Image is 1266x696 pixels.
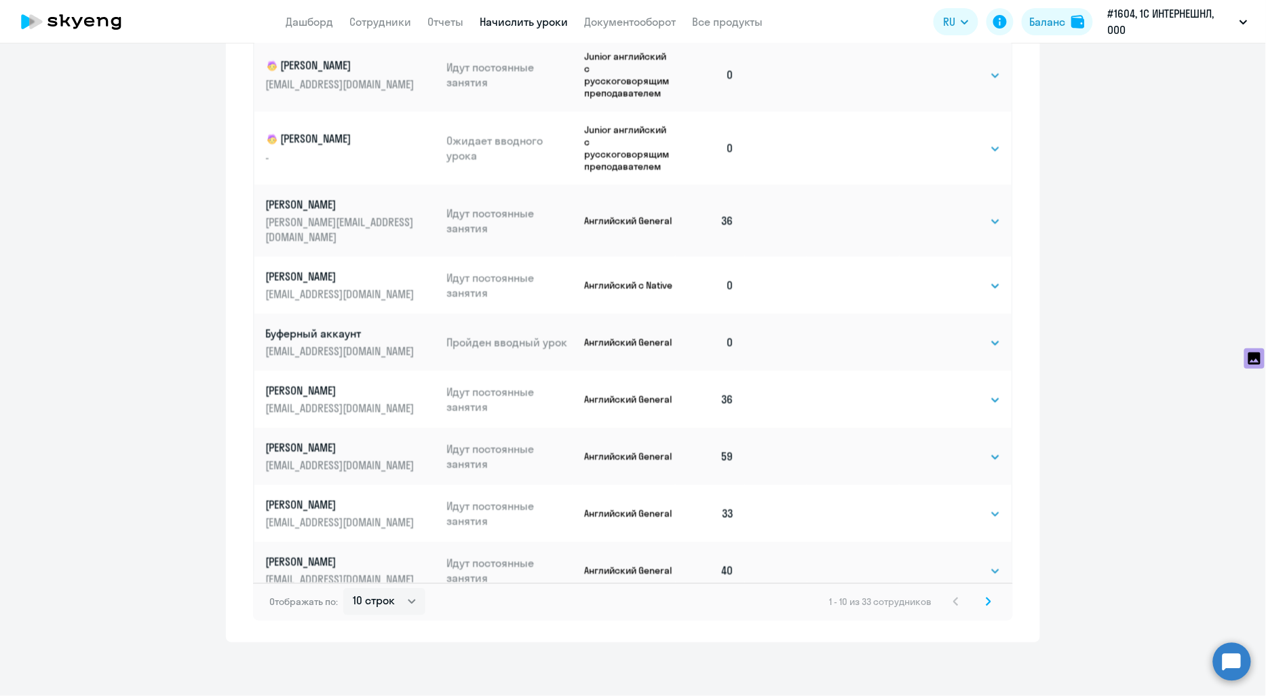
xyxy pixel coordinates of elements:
p: Идут постоянные занятия [446,555,574,585]
img: child [265,59,279,73]
p: Буферный аккаунт [265,326,417,341]
td: 33 [676,485,745,542]
button: Балансbalance [1022,8,1093,35]
p: [EMAIL_ADDRESS][DOMAIN_NAME] [265,572,417,587]
p: Английский General [584,507,676,519]
td: 0 [676,111,745,185]
img: child [265,132,279,146]
p: Английский General [584,393,676,405]
td: 0 [676,257,745,314]
span: 1 - 10 из 33 сотрудников [829,596,932,608]
p: [EMAIL_ADDRESS][DOMAIN_NAME] [265,458,417,473]
p: Идут постоянные занятия [446,498,574,528]
p: Английский General [584,336,676,348]
p: Английский General [584,450,676,462]
p: [PERSON_NAME] [265,269,417,284]
p: - [265,150,417,165]
p: Идут постоянные занятия [446,270,574,300]
p: Junior английский с русскоговорящим преподавателем [584,124,676,172]
p: Ожидает вводного урока [446,133,574,163]
td: 36 [676,371,745,428]
p: Английский General [584,215,676,227]
a: Отчеты [427,15,463,29]
a: Сотрудники [349,15,411,29]
div: Баланс [1030,14,1066,30]
p: Идут постоянные занятия [446,60,574,90]
p: Английский General [584,564,676,576]
p: [EMAIL_ADDRESS][DOMAIN_NAME] [265,287,417,301]
td: 59 [676,428,745,485]
a: [PERSON_NAME][EMAIL_ADDRESS][DOMAIN_NAME] [265,497,436,530]
a: Дашборд [286,15,333,29]
p: [PERSON_NAME] [265,197,417,212]
p: [PERSON_NAME] [265,497,417,512]
p: [EMAIL_ADDRESS][DOMAIN_NAME] [265,401,417,416]
p: [PERSON_NAME] [265,440,417,455]
img: balance [1071,15,1085,29]
a: [PERSON_NAME][EMAIL_ADDRESS][DOMAIN_NAME] [265,440,436,473]
p: Идут постоянные занятия [446,384,574,414]
p: Пройден вводный урок [446,335,574,350]
p: Идут постоянные занятия [446,206,574,236]
td: 0 [676,38,745,111]
span: RU [943,14,955,30]
p: Идут постоянные занятия [446,441,574,471]
p: [PERSON_NAME] [265,554,417,569]
p: [PERSON_NAME] [265,58,417,74]
p: Английский с Native [584,279,676,291]
button: RU [934,8,978,35]
td: 36 [676,185,745,257]
a: [PERSON_NAME][EMAIL_ADDRESS][DOMAIN_NAME] [265,269,436,301]
span: Отображать по: [269,596,338,608]
a: Документооборот [584,15,676,29]
a: Начислить уроки [480,15,568,29]
a: child[PERSON_NAME]- [265,131,436,165]
p: [PERSON_NAME] [265,383,417,398]
p: [EMAIL_ADDRESS][DOMAIN_NAME] [265,515,417,530]
a: child[PERSON_NAME][EMAIL_ADDRESS][DOMAIN_NAME] [265,58,436,92]
p: [EMAIL_ADDRESS][DOMAIN_NAME] [265,77,417,92]
p: #1604, 1С ИНТЕРНЕШНЛ, ООО [1108,5,1234,38]
a: [PERSON_NAME][EMAIL_ADDRESS][DOMAIN_NAME] [265,383,436,416]
p: [PERSON_NAME][EMAIL_ADDRESS][DOMAIN_NAME] [265,215,417,244]
a: [PERSON_NAME][PERSON_NAME][EMAIL_ADDRESS][DOMAIN_NAME] [265,197,436,244]
p: Junior английский с русскоговорящим преподавателем [584,50,676,99]
p: [PERSON_NAME] [265,131,417,147]
a: [PERSON_NAME][EMAIL_ADDRESS][DOMAIN_NAME] [265,554,436,587]
button: #1604, 1С ИНТЕРНЕШНЛ, ООО [1101,5,1254,38]
a: Буферный аккаунт[EMAIL_ADDRESS][DOMAIN_NAME] [265,326,436,359]
p: [EMAIL_ADDRESS][DOMAIN_NAME] [265,344,417,359]
td: 0 [676,314,745,371]
a: Все продукты [692,15,763,29]
td: 40 [676,542,745,599]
